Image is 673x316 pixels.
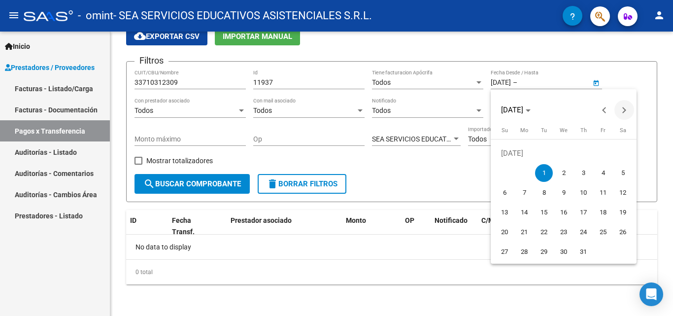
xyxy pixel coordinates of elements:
span: 29 [535,243,553,261]
span: 30 [555,243,572,261]
button: July 23, 2025 [554,222,573,242]
button: Previous month [595,100,614,120]
span: 24 [574,223,592,241]
span: 2 [555,164,572,182]
span: 23 [555,223,572,241]
button: July 18, 2025 [593,203,613,222]
span: 11 [594,184,612,202]
span: Th [580,127,587,134]
button: July 10, 2025 [573,183,593,203]
span: 5 [614,164,632,182]
button: July 15, 2025 [534,203,554,222]
button: July 13, 2025 [495,203,514,222]
span: 16 [555,204,572,221]
button: July 11, 2025 [593,183,613,203]
button: July 31, 2025 [573,242,593,262]
span: 26 [614,223,632,241]
button: July 6, 2025 [495,183,514,203]
button: Next month [614,100,634,120]
button: July 21, 2025 [514,222,534,242]
span: 22 [535,223,553,241]
span: 13 [496,204,513,221]
span: 17 [574,204,592,221]
button: July 17, 2025 [573,203,593,222]
button: July 24, 2025 [573,222,593,242]
button: July 8, 2025 [534,183,554,203]
span: Su [502,127,508,134]
span: 10 [574,184,592,202]
button: July 25, 2025 [593,222,613,242]
span: 8 [535,184,553,202]
span: We [560,127,568,134]
div: Open Intercom Messenger [639,282,663,306]
button: July 2, 2025 [554,163,573,183]
span: [DATE] [501,105,523,114]
button: July 22, 2025 [534,222,554,242]
span: 18 [594,204,612,221]
span: 21 [515,223,533,241]
span: 19 [614,204,632,221]
button: July 30, 2025 [554,242,573,262]
button: July 4, 2025 [593,163,613,183]
button: July 7, 2025 [514,183,534,203]
button: Choose month and year [497,101,535,119]
span: Sa [620,127,626,134]
button: July 5, 2025 [613,163,633,183]
button: July 19, 2025 [613,203,633,222]
span: 20 [496,223,513,241]
span: 6 [496,184,513,202]
button: July 28, 2025 [514,242,534,262]
button: July 26, 2025 [613,222,633,242]
span: 4 [594,164,612,182]
button: July 16, 2025 [554,203,573,222]
button: July 12, 2025 [613,183,633,203]
span: 31 [574,243,592,261]
span: 15 [535,204,553,221]
button: July 20, 2025 [495,222,514,242]
span: Fr [601,127,606,134]
td: [DATE] [495,143,633,163]
span: Mo [520,127,528,134]
span: 7 [515,184,533,202]
span: Tu [541,127,547,134]
button: July 3, 2025 [573,163,593,183]
span: 12 [614,184,632,202]
button: July 14, 2025 [514,203,534,222]
span: 1 [535,164,553,182]
button: July 29, 2025 [534,242,554,262]
span: 27 [496,243,513,261]
button: July 27, 2025 [495,242,514,262]
span: 28 [515,243,533,261]
span: 9 [555,184,572,202]
button: July 9, 2025 [554,183,573,203]
button: July 1, 2025 [534,163,554,183]
span: 3 [574,164,592,182]
span: 25 [594,223,612,241]
span: 14 [515,204,533,221]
